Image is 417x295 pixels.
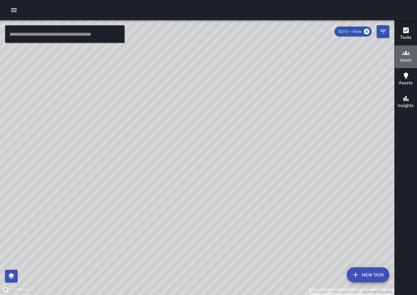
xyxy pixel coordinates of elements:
h6: Insights [398,102,414,109]
h6: Assets [399,80,413,86]
button: Filters [377,25,389,38]
span: 10/13 — Now [334,28,365,35]
h6: Users [400,57,412,64]
button: Tasks [395,23,417,45]
button: Users [395,45,417,68]
button: Assets [395,68,417,91]
div: 10/13 — Now [334,27,372,37]
button: Insights [395,91,417,114]
button: New Task [347,267,389,282]
h6: Tasks [400,34,412,41]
